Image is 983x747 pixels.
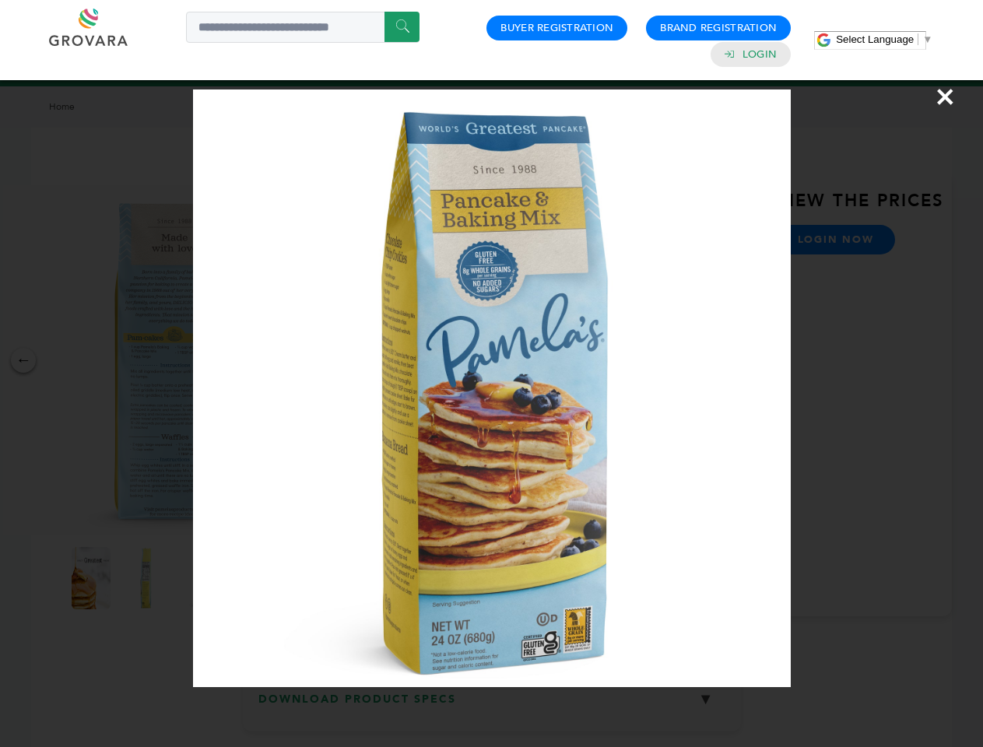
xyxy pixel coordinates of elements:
[660,21,777,35] a: Brand Registration
[836,33,932,45] a: Select Language​
[935,75,956,118] span: ×
[500,21,613,35] a: Buyer Registration
[743,47,777,61] a: Login
[186,12,420,43] input: Search a product or brand...
[193,89,791,687] img: Image Preview
[922,33,932,45] span: ▼
[836,33,914,45] span: Select Language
